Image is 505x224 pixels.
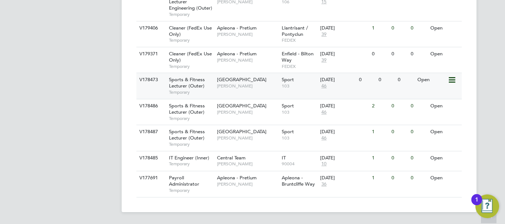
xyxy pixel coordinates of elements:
[217,57,278,63] span: [PERSON_NAME]
[282,63,317,69] span: FEDEX
[320,135,328,141] span: 46
[169,51,212,63] span: Cleaner (FedEx Use Only)
[217,51,257,57] span: Apleona - Pretium
[169,11,213,17] span: Temporary
[320,57,328,63] span: 39
[390,171,409,185] div: 0
[282,175,315,187] span: Apleona - Bruntcliffe Way
[475,200,478,209] div: 1
[169,187,213,193] span: Temporary
[169,175,199,187] span: Payroll Administrator
[169,63,213,69] span: Temporary
[428,99,461,113] div: Open
[320,175,368,181] div: [DATE]
[217,155,245,161] span: Central Team
[282,103,294,109] span: Sport
[138,171,163,185] div: V177691
[217,76,267,83] span: [GEOGRAPHIC_DATA]
[217,161,278,167] span: [PERSON_NAME]
[169,161,213,167] span: Temporary
[138,99,163,113] div: V178486
[282,83,317,89] span: 103
[370,171,389,185] div: 1
[282,128,294,135] span: Sport
[320,77,355,83] div: [DATE]
[320,155,368,161] div: [DATE]
[169,25,212,37] span: Cleaner (FedEx Use Only)
[416,73,448,87] div: Open
[138,21,163,35] div: V179406
[409,151,428,165] div: 0
[370,99,389,113] div: 2
[282,37,317,43] span: FEDEX
[217,135,278,141] span: [PERSON_NAME]
[320,103,368,109] div: [DATE]
[320,31,328,38] span: 39
[357,73,376,87] div: 0
[217,128,267,135] span: [GEOGRAPHIC_DATA]
[217,31,278,37] span: [PERSON_NAME]
[169,141,213,147] span: Temporary
[282,109,317,115] span: 103
[320,161,328,167] span: 10
[217,175,257,181] span: Apleona - Pretium
[138,73,163,87] div: V178473
[217,103,267,109] span: [GEOGRAPHIC_DATA]
[320,83,328,89] span: 46
[217,109,278,115] span: [PERSON_NAME]
[428,125,461,139] div: Open
[428,151,461,165] div: Open
[370,151,389,165] div: 1
[169,103,205,115] span: Sports & Fitness Lecturer (Outer)
[320,25,368,31] div: [DATE]
[282,51,313,63] span: Enfield - Bilton Way
[169,155,209,161] span: IT Engineer (Inner)
[217,181,278,187] span: [PERSON_NAME]
[377,73,396,87] div: 0
[282,155,286,161] span: IT
[370,125,389,139] div: 1
[169,89,213,95] span: Temporary
[320,51,368,57] div: [DATE]
[390,47,409,61] div: 0
[409,99,428,113] div: 0
[217,25,257,31] span: Apleona - Pretium
[428,21,461,35] div: Open
[169,37,213,43] span: Temporary
[370,47,389,61] div: 0
[320,181,328,187] span: 36
[169,76,205,89] span: Sports & Fitness Lecturer (Outer)
[138,47,163,61] div: V179371
[428,47,461,61] div: Open
[320,129,368,135] div: [DATE]
[138,125,163,139] div: V178487
[390,21,409,35] div: 0
[475,194,499,218] button: Open Resource Center, 1 new notification
[282,76,294,83] span: Sport
[390,151,409,165] div: 0
[390,125,409,139] div: 0
[282,135,317,141] span: 103
[138,151,163,165] div: V178485
[409,125,428,139] div: 0
[169,128,205,141] span: Sports & Fitness Lecturer (Outer)
[320,109,328,116] span: 46
[390,99,409,113] div: 0
[409,21,428,35] div: 0
[396,73,415,87] div: 0
[409,47,428,61] div: 0
[428,171,461,185] div: Open
[169,116,213,121] span: Temporary
[217,83,278,89] span: [PERSON_NAME]
[282,25,308,37] span: Llantrisant / Pontyclun
[282,161,317,167] span: 90004
[409,171,428,185] div: 0
[370,21,389,35] div: 1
